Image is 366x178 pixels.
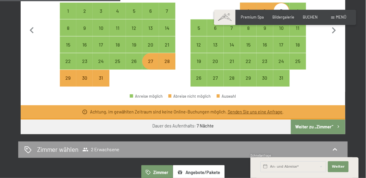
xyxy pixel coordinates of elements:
[93,3,109,19] div: Wed Dec 03 2025
[240,19,257,36] div: Anreise möglich
[60,53,76,70] div: Anreise möglich
[152,123,214,129] div: Dauer des Aufenthalts:
[207,37,223,53] div: Anreise möglich
[257,37,273,53] div: Fri Jan 16 2026
[110,42,125,58] div: 18
[130,94,163,98] div: Anreise möglich
[224,70,240,86] div: Anreise möglich
[191,26,206,41] div: 5
[191,70,207,86] div: Mon Jan 26 2026
[60,70,76,86] div: Anreise nicht möglich
[224,59,240,74] div: 21
[290,37,306,53] div: Anreise möglich
[274,42,289,58] div: 17
[126,37,142,53] div: Anreise möglich
[93,76,109,91] div: 31
[93,53,109,70] div: Anreise möglich
[290,3,306,19] div: Anreise möglich
[93,9,109,24] div: 3
[76,3,93,19] div: Tue Dec 02 2025
[240,3,257,19] div: Thu Jan 01 2026
[142,53,159,70] div: Anreise möglich
[224,37,240,53] div: Anreise möglich
[274,59,289,74] div: 24
[273,70,290,86] div: Anreise möglich
[110,59,125,74] div: 25
[240,53,257,70] div: Anreise möglich
[143,9,158,24] div: 6
[328,161,349,172] button: Weiter
[142,3,159,19] div: Anreise möglich
[60,37,76,53] div: Mon Dec 15 2025
[60,26,76,41] div: 8
[274,26,289,41] div: 10
[82,147,119,153] span: 2 Erwachsene
[224,26,240,41] div: 7
[76,19,93,36] div: Anreise möglich
[257,3,273,19] div: Anreise möglich
[160,42,175,58] div: 21
[76,70,93,86] div: Tue Dec 30 2025
[224,42,240,58] div: 14
[126,53,142,70] div: Anreise möglich
[143,26,158,41] div: 13
[60,3,76,19] div: Anreise möglich
[257,42,272,58] div: 16
[240,53,257,70] div: Thu Jan 22 2026
[77,26,92,41] div: 9
[224,19,240,36] div: Wed Jan 07 2026
[60,3,76,19] div: Mon Dec 01 2025
[290,19,306,36] div: Sun Jan 11 2026
[208,26,223,41] div: 6
[273,19,290,36] div: Sat Jan 10 2026
[257,70,273,86] div: Fri Jan 30 2026
[217,94,236,98] div: Auswahl
[159,19,175,36] div: Sun Dec 14 2025
[76,19,93,36] div: Tue Dec 09 2025
[126,19,142,36] div: Anreise möglich
[257,19,273,36] div: Fri Jan 09 2026
[142,19,159,36] div: Anreise möglich
[224,37,240,53] div: Wed Jan 14 2026
[159,3,175,19] div: Sun Dec 07 2025
[273,70,290,86] div: Sat Jan 31 2026
[126,37,142,53] div: Fri Dec 19 2025
[240,70,257,86] div: Thu Jan 29 2026
[109,3,126,19] div: Anreise möglich
[257,9,272,24] div: 2
[191,37,207,53] div: Anreise möglich
[126,9,142,24] div: 5
[77,59,92,74] div: 23
[76,37,93,53] div: Anreise möglich
[240,37,257,53] div: Anreise möglich
[257,53,273,70] div: Anreise möglich
[143,59,158,74] div: 27
[77,76,92,91] div: 30
[159,37,175,53] div: Anreise möglich
[90,109,284,115] div: Achtung, im gewählten Zeitraum sind keine Online-Buchungen möglich. .
[93,53,109,70] div: Wed Dec 24 2025
[93,26,109,41] div: 10
[142,53,159,70] div: Sat Dec 27 2025
[241,42,256,58] div: 15
[76,70,93,86] div: Anreise nicht möglich
[126,26,142,41] div: 12
[290,42,306,58] div: 18
[93,70,109,86] div: Anreise nicht möglich
[93,19,109,36] div: Wed Dec 10 2025
[207,19,223,36] div: Anreise möglich
[303,15,318,19] span: BUCHEN
[228,109,283,114] a: Senden Sie uns eine Anfrage
[93,59,109,74] div: 24
[93,70,109,86] div: Wed Dec 31 2025
[109,37,126,53] div: Thu Dec 18 2025
[109,19,126,36] div: Anreise möglich
[290,3,306,19] div: Sun Jan 04 2026
[257,70,273,86] div: Anreise möglich
[257,53,273,70] div: Fri Jan 23 2026
[257,19,273,36] div: Anreise möglich
[290,53,306,70] div: Anreise möglich
[191,53,207,70] div: Anreise möglich
[257,3,273,19] div: Fri Jan 02 2026
[257,76,272,91] div: 30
